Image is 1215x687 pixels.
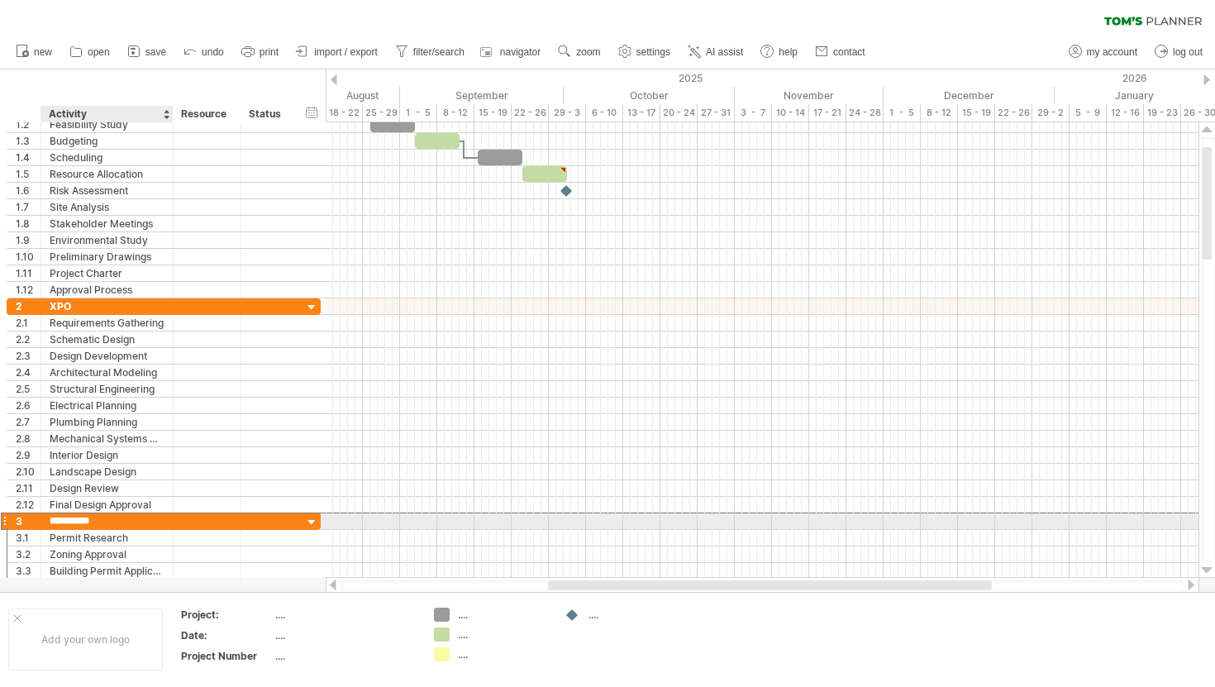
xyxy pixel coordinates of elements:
[16,497,40,513] div: 2.12
[50,117,164,132] div: Feasibility Study
[391,41,469,63] a: filter/search
[458,627,548,642] div: ....
[16,216,40,231] div: 1.8
[49,106,164,122] div: Activity
[16,431,40,446] div: 2.8
[1032,104,1070,122] div: 29 - 2
[50,199,164,215] div: Site Analysis
[1065,41,1142,63] a: my account
[260,46,279,58] span: print
[16,117,40,132] div: 1.2
[588,608,679,622] div: ....
[811,41,870,63] a: contact
[1070,104,1107,122] div: 5 - 9
[684,41,748,63] a: AI assist
[772,104,809,122] div: 10 - 14
[564,87,735,104] div: October 2025
[50,480,164,496] div: Design Review
[884,87,1055,104] div: December 2025
[16,166,40,182] div: 1.5
[50,447,164,463] div: Interior Design
[995,104,1032,122] div: 22 - 26
[50,166,164,182] div: Resource Allocation
[50,232,164,248] div: Environmental Study
[50,216,164,231] div: Stakeholder Meetings
[314,46,378,58] span: import / export
[50,133,164,149] div: Budgeting
[554,41,605,63] a: zoom
[179,41,229,63] a: undo
[50,398,164,413] div: Electrical Planning
[958,104,995,122] div: 15 - 19
[16,199,40,215] div: 1.7
[636,46,670,58] span: settings
[50,381,164,397] div: Structural Engineering
[145,46,166,58] span: save
[576,46,600,58] span: zoom
[34,46,52,58] span: new
[16,365,40,380] div: 2.4
[50,249,164,265] div: Preliminary Drawings
[16,348,40,364] div: 2.3
[50,282,164,298] div: Approval Process
[50,497,164,513] div: Final Design Approval
[65,41,115,63] a: open
[50,183,164,198] div: Risk Assessment
[809,104,846,122] div: 17 - 21
[275,649,414,663] div: ....
[16,298,40,314] div: 2
[16,480,40,496] div: 2.11
[181,649,272,663] div: Project Number
[292,41,383,63] a: import / export
[50,431,164,446] div: Mechanical Systems Design
[921,104,958,122] div: 8 - 12
[50,530,164,546] div: Permit Research
[326,104,363,122] div: 18 - 22
[16,381,40,397] div: 2.5
[181,106,231,122] div: Resource
[12,41,57,63] a: new
[16,464,40,479] div: 2.10
[16,315,40,331] div: 2.1
[50,332,164,347] div: Schematic Design
[16,546,40,562] div: 3.2
[512,104,549,122] div: 22 - 26
[413,46,465,58] span: filter/search
[16,265,40,281] div: 1.11
[16,447,40,463] div: 2.9
[50,348,164,364] div: Design Development
[249,106,285,122] div: Status
[1173,46,1203,58] span: log out
[1107,104,1144,122] div: 12 - 16
[500,46,541,58] span: navigator
[50,150,164,165] div: Scheduling
[123,41,171,63] a: save
[275,608,414,622] div: ....
[16,249,40,265] div: 1.10
[50,265,164,281] div: Project Charter
[706,46,743,58] span: AI assist
[756,41,803,63] a: help
[735,104,772,122] div: 3 - 7
[181,608,272,622] div: Project:
[586,104,623,122] div: 6 - 10
[50,546,164,562] div: Zoning Approval
[50,563,164,579] div: Building Permit Application
[50,365,164,380] div: Architectural Modeling
[50,414,164,430] div: Plumbing Planning
[846,104,884,122] div: 24 - 28
[202,46,224,58] span: undo
[16,398,40,413] div: 2.6
[474,104,512,122] div: 15 - 19
[16,150,40,165] div: 1.4
[50,464,164,479] div: Landscape Design
[88,46,110,58] span: open
[884,104,921,122] div: 1 - 5
[400,87,564,104] div: September 2025
[16,513,40,529] div: 3
[437,104,474,122] div: 8 - 12
[16,232,40,248] div: 1.9
[549,104,586,122] div: 29 - 3
[1087,46,1137,58] span: my account
[1144,104,1181,122] div: 19 - 23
